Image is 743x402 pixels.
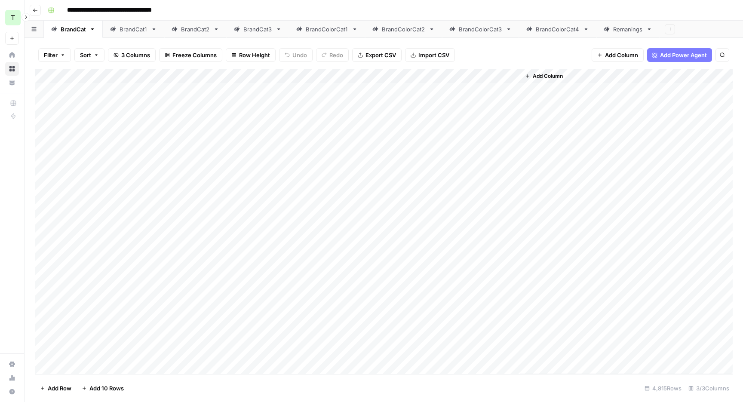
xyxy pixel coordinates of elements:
[121,51,150,59] span: 3 Columns
[329,51,343,59] span: Redo
[5,385,19,399] button: Help + Support
[316,48,349,62] button: Redo
[533,72,563,80] span: Add Column
[279,48,313,62] button: Undo
[159,48,222,62] button: Freeze Columns
[77,381,129,395] button: Add 10 Rows
[5,62,19,76] a: Browse
[596,21,660,38] a: Remanings
[239,51,270,59] span: Row Height
[11,12,15,23] span: T
[226,48,276,62] button: Row Height
[44,51,58,59] span: Filter
[243,25,272,34] div: BrandCat3
[647,48,712,62] button: Add Power Agent
[365,21,442,38] a: BrandColorCat2
[592,48,644,62] button: Add Column
[459,25,502,34] div: BrandColorCat3
[613,25,643,34] div: Remanings
[5,48,19,62] a: Home
[103,21,164,38] a: BrandCat1
[605,51,638,59] span: Add Column
[382,25,425,34] div: BrandColorCat2
[80,51,91,59] span: Sort
[660,51,707,59] span: Add Power Agent
[48,384,71,393] span: Add Row
[289,21,365,38] a: BrandColorCat1
[227,21,289,38] a: BrandCat3
[641,381,685,395] div: 4,815 Rows
[685,381,733,395] div: 3/3 Columns
[365,51,396,59] span: Export CSV
[5,7,19,28] button: Workspace: TY SEO Team
[292,51,307,59] span: Undo
[89,384,124,393] span: Add 10 Rows
[418,51,449,59] span: Import CSV
[108,48,156,62] button: 3 Columns
[61,25,86,34] div: BrandCat
[519,21,596,38] a: BrandColorCat4
[44,21,103,38] a: BrandCat
[5,357,19,371] a: Settings
[442,21,519,38] a: BrandColorCat3
[120,25,147,34] div: BrandCat1
[35,381,77,395] button: Add Row
[38,48,71,62] button: Filter
[352,48,402,62] button: Export CSV
[5,371,19,385] a: Usage
[181,25,210,34] div: BrandCat2
[405,48,455,62] button: Import CSV
[74,48,104,62] button: Sort
[5,76,19,89] a: Your Data
[522,71,566,82] button: Add Column
[164,21,227,38] a: BrandCat2
[172,51,217,59] span: Freeze Columns
[306,25,348,34] div: BrandColorCat1
[536,25,580,34] div: BrandColorCat4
